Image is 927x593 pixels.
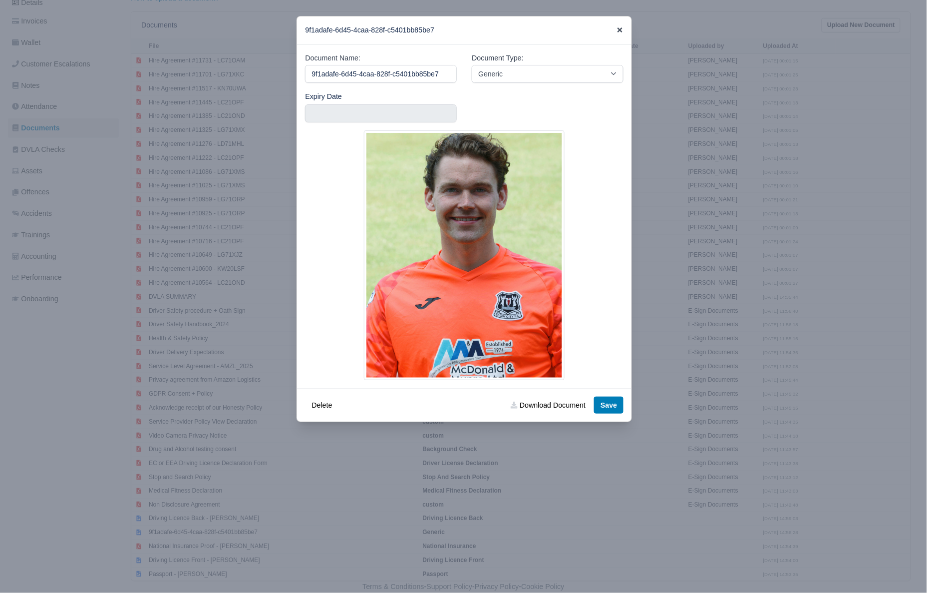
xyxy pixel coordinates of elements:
[504,397,592,414] a: Download Document
[297,16,631,44] div: 9f1adafe-6d45-4caa-828f-c5401bb85be7
[305,91,342,102] label: Expiry Date
[472,52,523,64] label: Document Type:
[305,52,360,64] label: Document Name:
[877,545,927,593] iframe: Chat Widget
[305,397,338,414] button: Delete
[594,397,623,414] button: Save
